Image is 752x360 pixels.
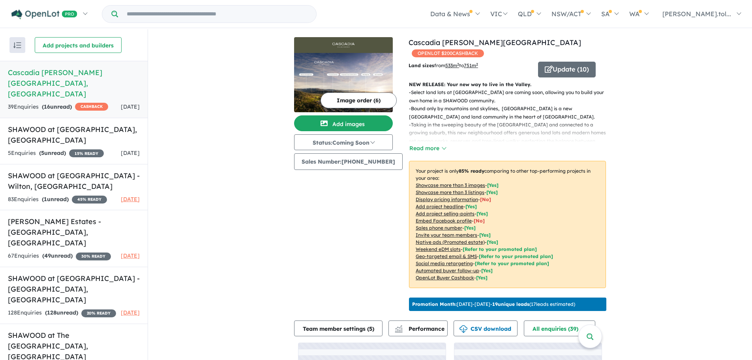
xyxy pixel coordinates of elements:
span: 30 % READY [76,253,111,260]
h5: SHAWOOD at [GEOGRAPHIC_DATA] - [GEOGRAPHIC_DATA] , [GEOGRAPHIC_DATA] [8,273,140,305]
div: 83 Enquir ies [8,195,107,204]
u: Weekend eDM slots [416,246,461,252]
strong: ( unread) [39,149,66,156]
u: Automated buyer follow-up [416,268,479,273]
span: [Refer to your promoted plan] [479,253,553,259]
strong: ( unread) [42,196,69,203]
button: CSV download [454,320,518,336]
span: 1 [44,196,47,203]
input: Try estate name, suburb, builder or developer [120,6,315,23]
sup: 2 [476,62,478,66]
strong: ( unread) [42,252,73,259]
strong: ( unread) [45,309,78,316]
a: Cascadia [PERSON_NAME][GEOGRAPHIC_DATA] [409,38,581,47]
button: Status:Coming Soon [294,134,393,150]
a: Cascadia Calderwood - Calderwood LogoCascadia Calderwood - Calderwood [294,37,393,112]
sup: 2 [457,62,459,66]
span: 128 [47,309,56,316]
u: Sales phone number [416,225,462,231]
b: 85 % ready [459,168,484,174]
h5: SHAWOOD at [GEOGRAPHIC_DATA] , [GEOGRAPHIC_DATA] [8,124,140,145]
img: line-chart.svg [395,325,402,330]
img: bar-chart.svg [395,328,403,333]
p: - Select land lots at [GEOGRAPHIC_DATA] are coming soon, allowing you to build your own home in a... [409,89,612,105]
span: 15 % READY [69,149,104,157]
span: [ No ] [474,218,485,224]
span: OPENLOT $ 200 CASHBACK [412,49,484,57]
span: [Refer to your promoted plan] [475,260,549,266]
span: [ Yes ] [464,225,476,231]
u: 751 m [464,62,478,68]
div: 67 Enquir ies [8,251,111,261]
span: [DATE] [121,103,140,110]
span: [DATE] [121,252,140,259]
button: All enquiries (39) [524,320,595,336]
span: [DATE] [121,196,140,203]
b: Land sizes [409,62,434,68]
b: 19 unique leads [492,301,529,307]
div: 39 Enquir ies [8,102,108,112]
img: Openlot PRO Logo White [11,9,77,19]
span: [Yes] [476,275,488,281]
u: Showcase more than 3 listings [416,189,484,195]
u: Add project headline [416,204,463,209]
span: 45 % READY [72,196,107,204]
button: Performance [388,320,448,336]
span: Performance [396,325,444,332]
button: Update (10) [538,62,596,77]
span: 5 [41,149,44,156]
p: Your project is only comparing to other top-performing projects in your area: - - - - - - - - - -... [409,161,606,288]
u: 533 m [445,62,459,68]
h5: Cascadia [PERSON_NAME][GEOGRAPHIC_DATA] , [GEOGRAPHIC_DATA] [8,67,140,99]
u: Social media retargeting [416,260,473,266]
strong: ( unread) [42,103,72,110]
span: to [459,62,478,68]
p: from [409,62,532,70]
span: [ Yes ] [487,182,499,188]
img: Cascadia Calderwood - Calderwood Logo [297,40,390,50]
u: Invite your team members [416,232,477,238]
span: 16 [44,103,50,110]
button: Image order (6) [321,92,397,108]
span: 49 [44,252,51,259]
p: NEW RELEASE: Your new way to live in the Valley. [409,81,606,89]
span: 5 [369,325,372,332]
span: CASHBACK [75,103,108,111]
span: [ Yes ] [479,232,491,238]
u: Showcase more than 3 images [416,182,485,188]
span: 20 % READY [81,309,116,317]
img: sort.svg [13,42,21,48]
span: [ Yes ] [476,211,488,217]
div: 128 Enquir ies [8,308,116,318]
button: Team member settings (5) [294,320,383,336]
button: Add projects and builders [35,37,122,53]
u: Embed Facebook profile [416,218,472,224]
span: [Yes] [481,268,493,273]
span: [ Yes ] [486,189,498,195]
img: Cascadia Calderwood - Calderwood [294,53,393,112]
b: Promotion Month: [412,301,457,307]
u: Geo-targeted email & SMS [416,253,477,259]
h5: SHAWOOD at [GEOGRAPHIC_DATA] - Wilton , [GEOGRAPHIC_DATA] [8,170,140,192]
span: [DATE] [121,309,140,316]
h5: [PERSON_NAME] Estates - [GEOGRAPHIC_DATA] , [GEOGRAPHIC_DATA] [8,216,140,248]
u: Native ads (Promoted estate) [416,239,485,245]
p: [DATE] - [DATE] - ( 17 leads estimated) [412,301,575,308]
u: OpenLot Buyer Cashback [416,275,474,281]
img: download icon [459,325,467,333]
button: Sales Number:[PHONE_NUMBER] [294,153,403,170]
button: Read more [409,144,446,153]
span: [Refer to your promoted plan] [463,246,537,252]
p: - Taking in the sweeping beauty of the [GEOGRAPHIC_DATA] and connected to a growing suburb, this ... [409,121,612,161]
u: Display pricing information [416,196,478,202]
div: 5 Enquir ies [8,149,104,158]
span: [PERSON_NAME].tol... [662,10,731,18]
p: - Bound only by mountains and skylines, [GEOGRAPHIC_DATA] is a new [GEOGRAPHIC_DATA] and land com... [409,105,612,121]
span: [Yes] [487,239,498,245]
u: Add project selling-points [416,211,474,217]
span: [ Yes ] [465,204,477,209]
span: [ No ] [480,196,491,202]
span: [DATE] [121,149,140,156]
button: Add images [294,115,393,131]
